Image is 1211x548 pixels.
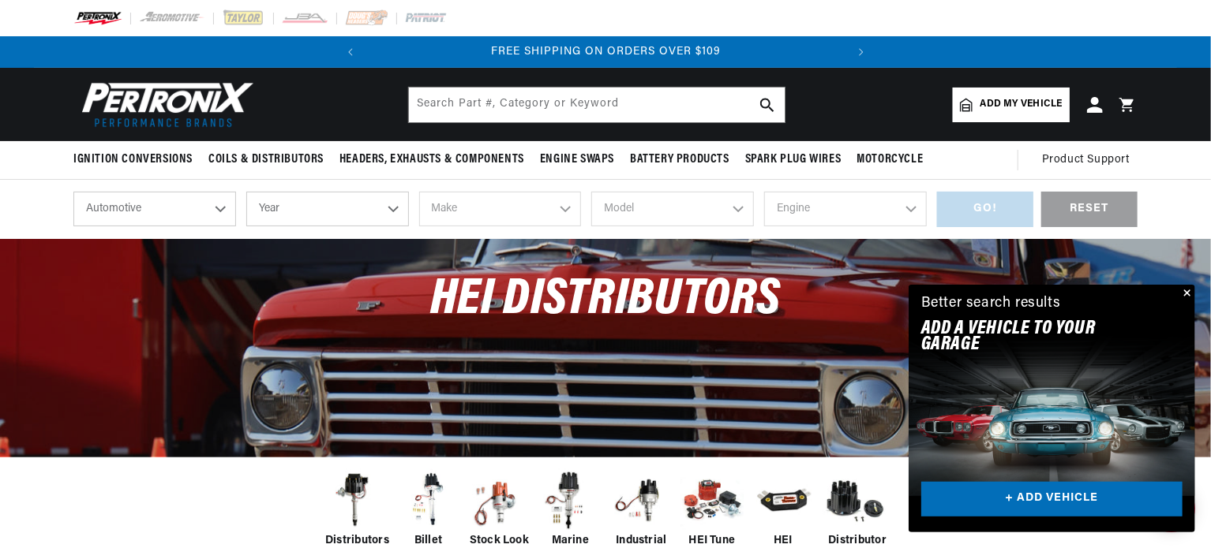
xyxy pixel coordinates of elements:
img: HEI Modules [752,469,815,532]
select: Engine [764,192,927,226]
div: RESET [1041,192,1138,227]
span: Engine Swaps [540,151,614,168]
span: Add my vehicle [980,97,1063,112]
select: Make [419,192,582,226]
img: Billet Distributors [396,469,459,532]
select: Ride Type [73,192,236,226]
img: Stock Look Distributors [467,469,531,532]
select: Model [591,192,754,226]
span: Spark Plug Wires [745,151,842,168]
img: Pertronix [73,77,255,132]
button: Translation missing: en.sections.announcements.previous_announcement [335,36,366,68]
input: Search Part #, Category or Keyword [409,88,785,122]
button: Translation missing: en.sections.announcements.next_announcement [845,36,877,68]
div: Better search results [921,293,1061,315]
summary: Engine Swaps [532,141,622,178]
a: + ADD VEHICLE [921,482,1183,517]
span: Ignition Conversions [73,151,193,168]
div: 2 of 2 [367,43,846,61]
summary: Ignition Conversions [73,141,201,178]
img: Distributor Replacement Parts [823,469,886,532]
span: Headers, Exhausts & Components [339,151,524,168]
img: Distributors [325,469,388,532]
select: Year [246,192,409,226]
button: Close [1176,285,1195,304]
span: Coils & Distributors [208,151,324,168]
span: Motorcycle [857,151,923,168]
summary: Motorcycle [849,141,931,178]
img: Marine Distributors [538,469,602,532]
button: search button [750,88,785,122]
slideshow-component: Translation missing: en.sections.announcements.announcement_bar [34,36,1177,68]
span: HEI Distributors [430,274,782,326]
h2: Add A VEHICLE to your garage [921,321,1143,353]
summary: Product Support [1042,141,1138,179]
summary: Battery Products [622,141,737,178]
span: Battery Products [630,151,729,168]
span: Product Support [1042,151,1130,169]
span: FREE SHIPPING ON ORDERS OVER $109 [492,46,722,58]
summary: Headers, Exhausts & Components [332,141,532,178]
img: Industrial Distributors [609,469,673,532]
summary: Coils & Distributors [201,141,332,178]
img: HEI Tune Up Kits [680,469,744,532]
div: Announcement [367,43,846,61]
summary: Spark Plug Wires [737,141,849,178]
a: Add my vehicle [953,88,1070,122]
